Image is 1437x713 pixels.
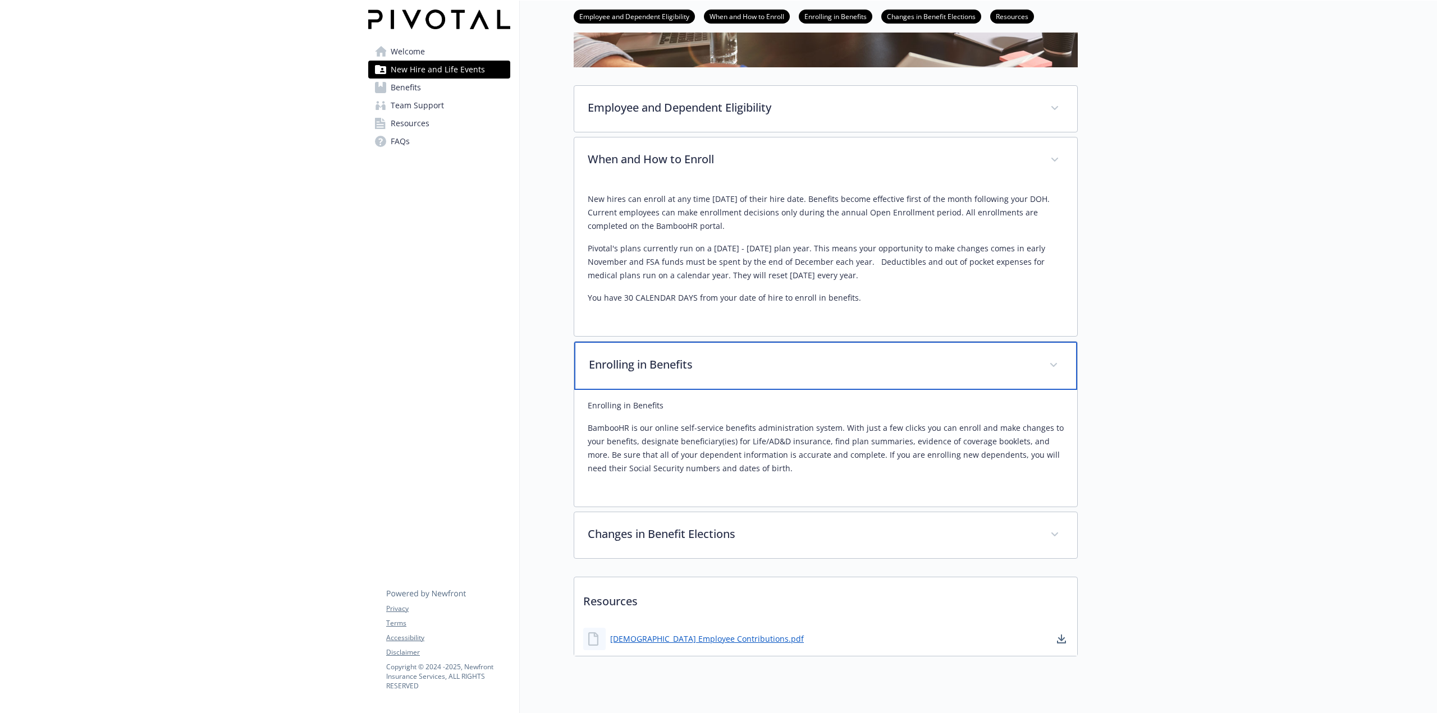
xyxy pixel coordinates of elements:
p: When and How to Enroll [588,151,1037,168]
div: When and How to Enroll [574,137,1077,183]
a: New Hire and Life Events [368,61,510,79]
a: Accessibility [386,633,510,643]
a: FAQs [368,132,510,150]
span: Resources [391,114,429,132]
a: When and How to Enroll [704,11,790,21]
a: Enrolling in Benefits [799,11,872,21]
p: Employee and Dependent Eligibility [588,99,1037,116]
div: Enrolling in Benefits [574,390,1077,507]
p: BambooHR is our online self-service benefits administration system. With just a few clicks you ca... [588,421,1064,475]
a: Employee and Dependent Eligibility [574,11,695,21]
a: Resources [368,114,510,132]
a: Benefits [368,79,510,96]
a: Welcome [368,43,510,61]
p: Resources [574,577,1077,619]
span: Welcome [391,43,425,61]
span: Team Support [391,96,444,114]
a: Disclaimer [386,647,510,657]
a: Team Support [368,96,510,114]
p: Changes in Benefit Elections [588,526,1037,542]
span: New Hire and Life Events [391,61,485,79]
span: Benefits [391,79,421,96]
div: Enrolling in Benefits [574,342,1077,390]
p: Copyright © 2024 - 2025 , Newfront Insurance Services, ALL RIGHTS RESERVED [386,662,510,691]
a: [DEMOGRAPHIC_DATA] Employee Contributions.pdf [610,633,804,645]
p: New hires can enroll at any time [DATE] of their hire date. Benefits become effective first of th... [588,192,1064,233]
span: FAQs [391,132,410,150]
a: Privacy [386,604,510,614]
a: Changes in Benefit Elections [881,11,981,21]
p: You have 30 CALENDAR DAYS from your date of hire to enroll in benefits. [588,291,1064,305]
div: When and How to Enroll [574,183,1077,336]
a: Resources [990,11,1034,21]
a: Terms [386,618,510,628]
div: Employee and Dependent Eligibility [574,86,1077,132]
p: Enrolling in Benefits [588,399,1064,412]
p: Pivotal's plans currently run on a [DATE] - [DATE] plan year. This means your opportunity to make... [588,242,1064,282]
a: download document [1055,632,1068,646]
p: Enrolling in Benefits [589,356,1036,373]
div: Changes in Benefit Elections [574,512,1077,558]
